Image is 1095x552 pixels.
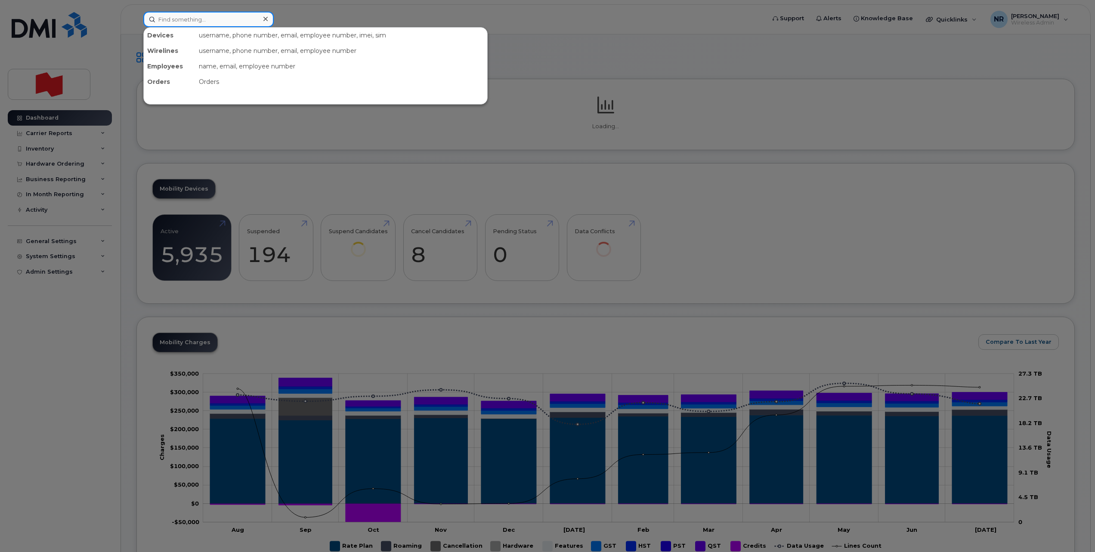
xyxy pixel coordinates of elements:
[144,43,195,59] div: Wirelines
[195,43,487,59] div: username, phone number, email, employee number
[144,74,195,89] div: Orders
[144,59,195,74] div: Employees
[195,74,487,89] div: Orders
[195,28,487,43] div: username, phone number, email, employee number, imei, sim
[144,28,195,43] div: Devices
[195,59,487,74] div: name, email, employee number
